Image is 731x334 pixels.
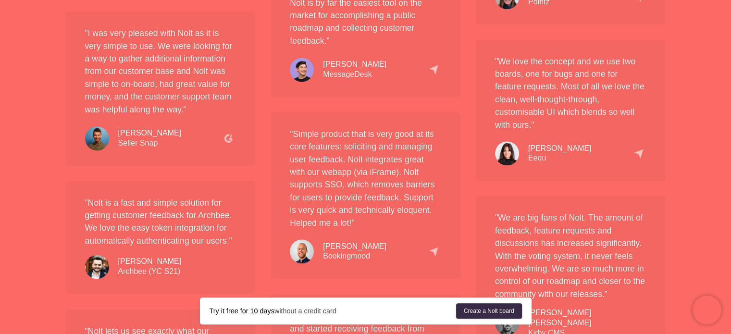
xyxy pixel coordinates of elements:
[210,306,456,316] div: without a credit card
[693,296,721,324] iframe: Chatra live chat
[85,27,236,116] p: "I was very pleased with Nolt as it is very simple to use. We were looking for a way to gather ad...
[528,144,592,164] div: Eequ
[633,148,644,159] img: capterra.78f6e3bf33.png
[323,60,386,70] div: [PERSON_NAME]
[456,303,522,319] a: Create a Nolt board
[495,55,646,131] p: "We love the concept and we use two boards, one for bugs and one for feature requests. Most of al...
[323,242,386,252] div: [PERSON_NAME]
[210,307,274,315] strong: Try it free for 10 days
[118,128,182,138] div: [PERSON_NAME]
[429,247,439,257] img: capterra.78f6e3bf33.png
[495,141,519,165] img: testimonial-avida.9237efe1a7.jpg
[429,64,439,74] img: capterra.78f6e3bf33.png
[323,60,386,80] div: MessageDesk
[66,181,256,295] div: " Nolt is a fast and simple solution for getting customer feedback for Archbee. We love the easy ...
[290,58,314,82] img: testimonial-josh.827cc021f2.jpg
[118,257,182,277] div: Archbee (YC S21)
[85,126,109,150] img: testimonial-adrian.deb30e08c6.jpg
[290,128,441,229] p: "Simple product that is very good at its core features: soliciting and managing user feedback. No...
[323,242,386,262] div: Bookingmood
[118,128,182,148] div: Seller Snap
[223,133,234,143] img: g2.cb6f757962.png
[85,255,109,279] img: testimonial-dragos.5ba1ec0a09.jpg
[290,239,314,263] img: testimonial-wouter.8104910475.jpg
[528,144,592,154] div: [PERSON_NAME]
[118,257,182,267] div: [PERSON_NAME]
